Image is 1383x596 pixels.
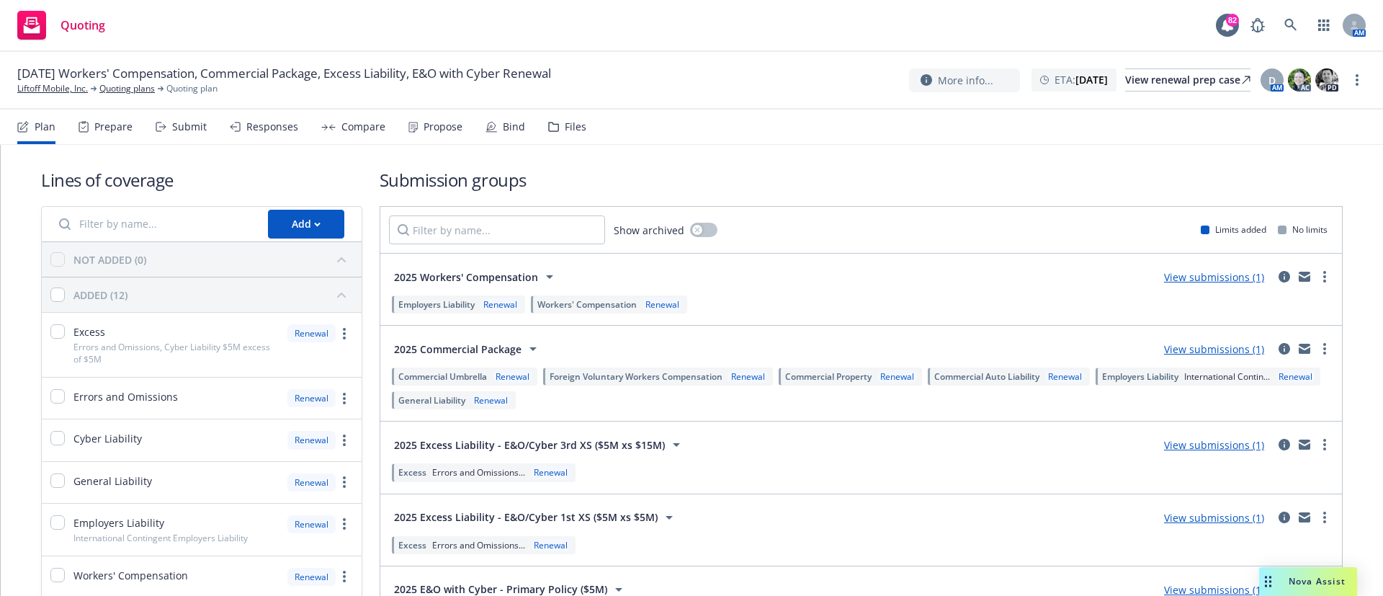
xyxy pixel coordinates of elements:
[471,394,511,406] div: Renewal
[73,431,142,446] span: Cyber Liability
[398,394,465,406] span: General Liability
[268,210,344,239] button: Add
[493,370,532,383] div: Renewal
[1055,72,1108,87] span: ETA :
[424,121,462,133] div: Propose
[1045,370,1085,383] div: Renewal
[73,288,127,303] div: ADDED (12)
[1268,73,1276,88] span: D
[1288,68,1311,92] img: photo
[73,341,279,365] span: Errors and Omissions, Cyber Liability $5M excess of $5M
[336,515,353,533] a: more
[287,515,336,533] div: Renewal
[565,121,586,133] div: Files
[1296,340,1313,357] a: mail
[398,466,426,479] span: Excess
[336,473,353,491] a: more
[287,473,336,492] div: Renewal
[336,325,353,342] a: more
[1316,436,1333,453] a: more
[1276,268,1293,285] a: circleInformation
[537,298,637,311] span: Workers' Compensation
[394,342,522,357] span: 2025 Commercial Package
[287,568,336,586] div: Renewal
[336,568,353,585] a: more
[287,389,336,407] div: Renewal
[877,370,917,383] div: Renewal
[61,19,105,31] span: Quoting
[1276,340,1293,357] a: circleInformation
[41,168,362,192] h1: Lines of coverage
[1259,567,1357,596] button: Nova Assist
[1278,223,1328,236] div: No limits
[389,430,690,459] button: 2025 Excess Liability - E&O/Cyber 3rd XS ($5M xs $15M)
[99,82,155,95] a: Quoting plans
[1296,509,1313,526] a: mail
[1226,14,1239,27] div: 82
[1276,436,1293,453] a: circleInformation
[480,298,520,311] div: Renewal
[292,210,321,238] div: Add
[172,121,207,133] div: Submit
[380,168,1343,192] h1: Submission groups
[503,121,525,133] div: Bind
[1164,342,1264,356] a: View submissions (1)
[1316,509,1333,526] a: more
[614,223,684,238] span: Show archived
[1276,370,1315,383] div: Renewal
[389,334,547,363] button: 2025 Commercial Package
[531,466,570,479] div: Renewal
[1289,575,1346,587] span: Nova Assist
[394,437,665,453] span: 2025 Excess Liability - E&O/Cyber 3rd XS ($5M xs $15M)
[1316,340,1333,357] a: more
[1296,268,1313,285] a: mail
[73,248,353,271] button: NOT ADDED (0)
[550,370,722,383] span: Foreign Voluntary Workers Compensation
[394,270,538,285] span: 2025 Workers' Compensation
[785,370,872,383] span: Commercial Property
[341,121,385,133] div: Compare
[398,370,487,383] span: Commercial Umbrella
[389,215,605,244] input: Filter by name...
[909,68,1020,92] button: More info...
[12,5,111,45] a: Quoting
[643,298,682,311] div: Renewal
[394,510,658,525] span: 2025 Excess Liability - E&O/Cyber 1st XS ($5M xs $5M)
[73,532,248,544] span: International Contingent Employers Liability
[166,82,218,95] span: Quoting plan
[1348,71,1366,89] a: more
[1075,73,1108,86] strong: [DATE]
[1315,68,1338,92] img: photo
[73,389,178,404] span: Errors and Omissions
[73,324,105,339] span: Excess
[389,503,683,532] button: 2025 Excess Liability - E&O/Cyber 1st XS ($5M xs $5M)
[1125,68,1250,92] a: View renewal prep case
[73,283,353,306] button: ADDED (12)
[1243,11,1272,40] a: Report a Bug
[1276,509,1293,526] a: circleInformation
[1316,268,1333,285] a: more
[73,515,164,530] span: Employers Liability
[531,539,570,551] div: Renewal
[73,473,152,489] span: General Liability
[1164,270,1264,284] a: View submissions (1)
[398,539,426,551] span: Excess
[1125,69,1250,91] div: View renewal prep case
[73,568,188,583] span: Workers' Compensation
[1259,567,1277,596] div: Drag to move
[432,539,525,551] span: Errors and Omissions...
[934,370,1039,383] span: Commercial Auto Liability
[1164,438,1264,452] a: View submissions (1)
[50,210,259,239] input: Filter by name...
[1296,436,1313,453] a: mail
[432,466,525,479] span: Errors and Omissions...
[1276,11,1305,40] a: Search
[938,73,993,88] span: More info...
[17,82,88,95] a: Liftoff Mobile, Inc.
[287,431,336,449] div: Renewal
[17,65,551,82] span: [DATE] Workers' Compensation, Commercial Package, Excess Liability, E&O with Cyber Renewal
[1102,370,1178,383] span: Employers Liability
[246,121,298,133] div: Responses
[398,298,475,311] span: Employers Liability
[1164,511,1264,525] a: View submissions (1)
